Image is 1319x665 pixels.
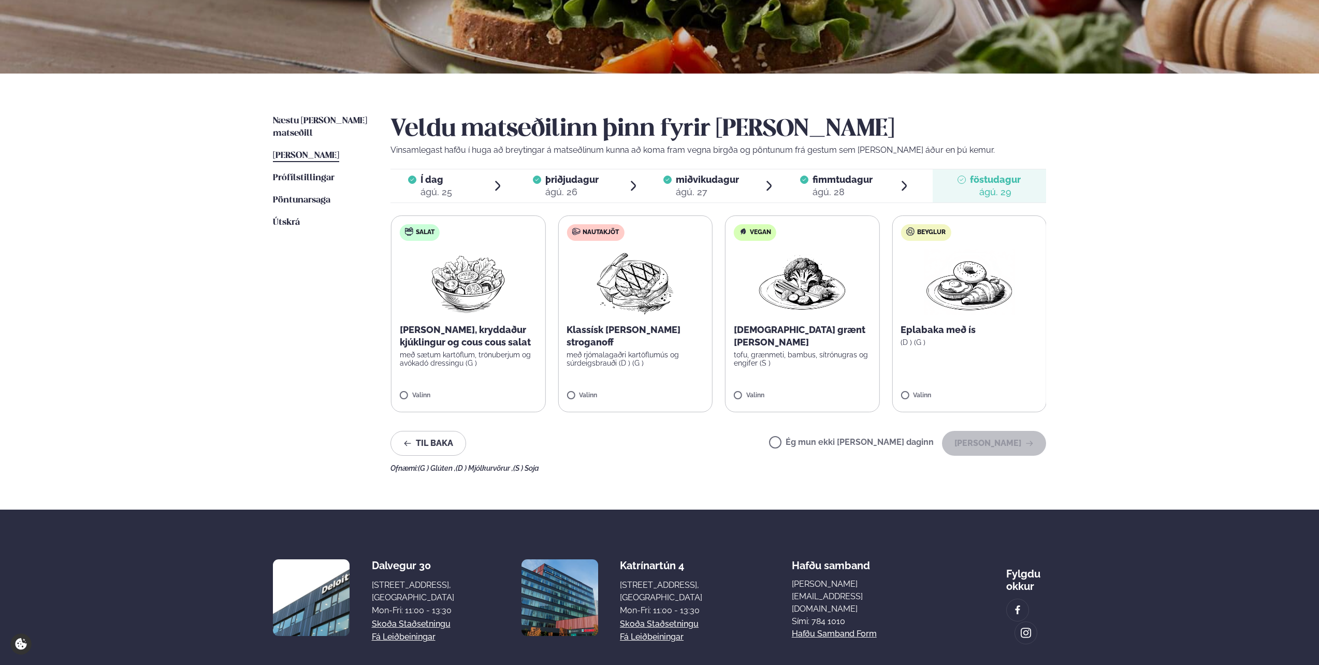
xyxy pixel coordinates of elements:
div: ágú. 27 [676,186,739,198]
a: [PERSON_NAME][EMAIL_ADDRESS][DOMAIN_NAME] [792,578,917,615]
a: Skoða staðsetningu [372,618,451,630]
a: Pöntunarsaga [273,194,330,207]
div: ágú. 29 [970,186,1021,198]
div: Dalvegur 30 [372,559,454,572]
a: Fá leiðbeiningar [620,631,684,643]
a: Prófílstillingar [273,172,335,184]
div: ágú. 28 [813,186,873,198]
span: Nautakjöt [583,228,619,237]
div: Ofnæmi: [390,464,1046,472]
div: ágú. 25 [421,186,452,198]
img: Salad.png [423,249,514,315]
div: [STREET_ADDRESS], [GEOGRAPHIC_DATA] [620,579,702,604]
a: [PERSON_NAME] [273,150,339,162]
p: Sími: 784 1010 [792,615,917,628]
p: [PERSON_NAME], kryddaður kjúklingur og cous cous salat [400,324,537,349]
span: Pöntunarsaga [273,196,330,205]
p: Vinsamlegast hafðu í huga að breytingar á matseðlinum kunna að koma fram vegna birgða og pöntunum... [390,144,1046,156]
p: [DEMOGRAPHIC_DATA] grænt [PERSON_NAME] [734,324,871,349]
button: Til baka [390,431,466,456]
span: föstudagur [970,174,1021,185]
span: Hafðu samband [792,551,870,572]
span: Prófílstillingar [273,174,335,182]
span: Salat [416,228,434,237]
span: Vegan [750,228,771,237]
span: (G ) Glúten , [418,464,456,472]
a: Fá leiðbeiningar [372,631,436,643]
a: Cookie settings [10,633,32,655]
a: image alt [1007,599,1028,621]
img: Croissant.png [924,249,1015,315]
img: salad.svg [405,227,413,236]
span: Í dag [421,174,452,186]
img: image alt [521,559,598,636]
div: Katrínartún 4 [620,559,702,572]
span: [PERSON_NAME] [273,151,339,160]
img: image alt [1012,604,1023,616]
span: fimmtudagur [813,174,873,185]
p: með rjómalagaðri kartöflumús og súrdeigsbrauði (D ) (G ) [567,351,704,367]
img: image alt [273,559,350,636]
img: beef.svg [572,227,580,236]
a: Hafðu samband form [792,628,877,640]
p: með sætum kartöflum, trönuberjum og avókadó dressingu (G ) [400,351,537,367]
div: Fylgdu okkur [1006,559,1046,592]
span: Næstu [PERSON_NAME] matseðill [273,117,367,138]
p: Eplabaka með ís [901,324,1038,336]
img: Beef-Meat.png [589,249,681,315]
img: bagle-new-16px.svg [906,227,915,236]
img: Vegan.png [757,249,848,315]
span: Útskrá [273,218,300,227]
div: Mon-Fri: 11:00 - 13:30 [620,604,702,617]
a: Næstu [PERSON_NAME] matseðill [273,115,370,140]
span: (D ) Mjólkurvörur , [456,464,513,472]
a: Útskrá [273,216,300,229]
p: (D ) (G ) [901,338,1038,346]
p: Klassísk [PERSON_NAME] stroganoff [567,324,704,349]
span: Beyglur [917,228,946,237]
div: [STREET_ADDRESS], [GEOGRAPHIC_DATA] [372,579,454,604]
span: (S ) Soja [513,464,539,472]
span: miðvikudagur [676,174,739,185]
button: [PERSON_NAME] [942,431,1046,456]
span: þriðjudagur [545,174,599,185]
a: image alt [1015,622,1037,644]
a: Skoða staðsetningu [620,618,699,630]
div: ágú. 26 [545,186,599,198]
img: Vegan.svg [739,227,747,236]
div: Mon-Fri: 11:00 - 13:30 [372,604,454,617]
p: tofu, grænmeti, bambus, sítrónugras og engifer (S ) [734,351,871,367]
h2: Veldu matseðilinn þinn fyrir [PERSON_NAME] [390,115,1046,144]
img: image alt [1020,627,1032,639]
